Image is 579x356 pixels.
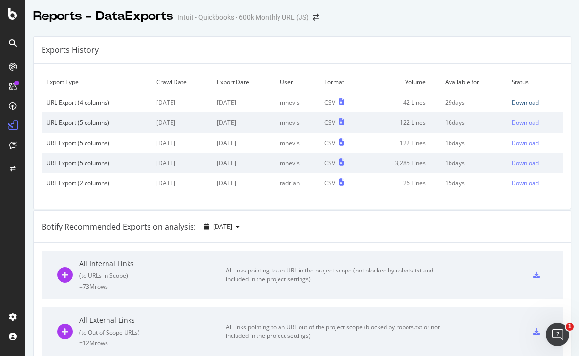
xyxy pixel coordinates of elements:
div: CSV [324,179,335,187]
a: Download [512,159,558,167]
div: Reports - DataExports [33,8,173,24]
div: URL Export (4 columns) [46,98,147,106]
td: [DATE] [151,173,212,193]
td: [DATE] [212,92,276,113]
div: ( to URLs in Scope ) [79,272,226,280]
iframe: Intercom live chat [546,323,569,346]
td: Status [507,72,563,92]
div: URL Export (5 columns) [46,118,147,126]
div: Intuit - Quickbooks - 600k Monthly URL (JS) [177,12,309,22]
td: 16 days [440,133,507,153]
div: All External Links [79,315,226,325]
td: [DATE] [151,112,212,132]
td: 42 Lines [365,92,440,113]
div: URL Export (5 columns) [46,139,147,147]
td: Export Date [212,72,276,92]
td: 29 days [440,92,507,113]
div: URL Export (2 columns) [46,179,147,187]
td: 16 days [440,153,507,173]
td: [DATE] [151,153,212,173]
td: [DATE] [212,153,276,173]
div: CSV [324,98,335,106]
div: CSV [324,118,335,126]
td: Volume [365,72,440,92]
div: Download [512,98,539,106]
div: csv-export [533,272,540,278]
td: Format [320,72,365,92]
div: Download [512,118,539,126]
td: Crawl Date [151,72,212,92]
span: 2025 Aug. 8th [213,222,232,230]
div: CSV [324,159,335,167]
td: Available for [440,72,507,92]
td: tadrian [275,173,320,193]
div: Download [512,179,539,187]
td: mnevis [275,112,320,132]
button: [DATE] [200,219,244,234]
div: csv-export [533,328,540,335]
td: mnevis [275,92,320,113]
div: ( to Out of Scope URLs ) [79,328,226,336]
td: [DATE] [151,92,212,113]
td: 16 days [440,112,507,132]
td: 26 Lines [365,173,440,193]
td: 3,285 Lines [365,153,440,173]
td: [DATE] [212,112,276,132]
td: 15 days [440,173,507,193]
div: All links pointing to an URL out of the project scope (blocked by robots.txt or not included in t... [226,323,446,340]
td: 122 Lines [365,133,440,153]
div: CSV [324,139,335,147]
td: [DATE] [212,133,276,153]
div: All Internal Links [79,259,226,269]
td: mnevis [275,133,320,153]
div: arrow-right-arrow-left [313,14,319,21]
td: User [275,72,320,92]
td: mnevis [275,153,320,173]
div: Download [512,139,539,147]
td: 122 Lines [365,112,440,132]
div: Download [512,159,539,167]
td: [DATE] [151,133,212,153]
a: Download [512,139,558,147]
td: [DATE] [212,173,276,193]
div: All links pointing to an URL in the project scope (not blocked by robots.txt and included in the ... [226,266,446,284]
div: = 12M rows [79,339,226,347]
a: Download [512,118,558,126]
div: Exports History [42,44,99,56]
div: URL Export (5 columns) [46,159,147,167]
td: Export Type [42,72,151,92]
a: Download [512,98,558,106]
div: Botify Recommended Exports on analysis: [42,221,196,232]
span: 1 [566,323,574,331]
a: Download [512,179,558,187]
div: = 73M rows [79,282,226,291]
